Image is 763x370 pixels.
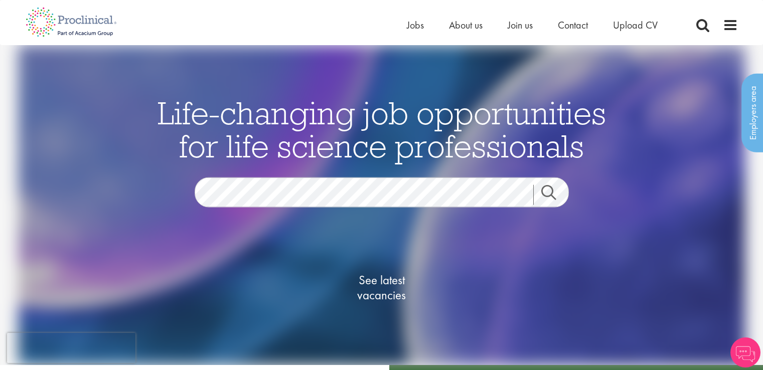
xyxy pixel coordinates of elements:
[730,337,760,367] img: Chatbot
[558,19,588,32] a: Contact
[407,19,424,32] a: Jobs
[613,19,658,32] a: Upload CV
[449,19,483,32] a: About us
[7,333,135,363] iframe: reCAPTCHA
[332,272,432,302] span: See latest vacancies
[533,184,576,205] a: Job search submit button
[158,92,606,165] span: Life-changing job opportunities for life science professionals
[508,19,533,32] a: Join us
[18,45,745,365] img: candidate home
[332,232,432,342] a: See latestvacancies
